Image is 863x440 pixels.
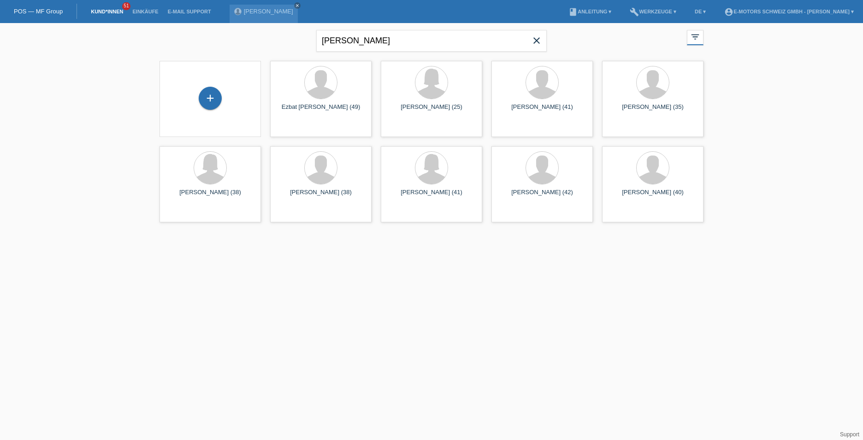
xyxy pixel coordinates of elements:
[122,2,130,10] span: 51
[625,9,681,14] a: buildWerkzeuge ▾
[724,7,733,17] i: account_circle
[630,7,639,17] i: build
[499,103,585,118] div: [PERSON_NAME] (41)
[388,189,475,203] div: [PERSON_NAME] (41)
[690,9,710,14] a: DE ▾
[840,431,859,438] a: Support
[128,9,163,14] a: Einkäufe
[14,8,63,15] a: POS — MF Group
[167,189,254,203] div: [PERSON_NAME] (38)
[568,7,578,17] i: book
[278,103,364,118] div: Ezbat [PERSON_NAME] (49)
[499,189,585,203] div: [PERSON_NAME] (42)
[295,3,300,8] i: close
[278,189,364,203] div: [PERSON_NAME] (38)
[609,103,696,118] div: [PERSON_NAME] (35)
[609,189,696,203] div: [PERSON_NAME] (40)
[388,103,475,118] div: [PERSON_NAME] (25)
[86,9,128,14] a: Kund*innen
[564,9,616,14] a: bookAnleitung ▾
[199,90,221,106] div: Kund*in hinzufügen
[244,8,293,15] a: [PERSON_NAME]
[316,30,547,52] input: Suche...
[690,32,700,42] i: filter_list
[720,9,858,14] a: account_circleE-Motors Schweiz GmbH - [PERSON_NAME] ▾
[163,9,216,14] a: E-Mail Support
[531,35,542,46] i: close
[294,2,301,9] a: close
